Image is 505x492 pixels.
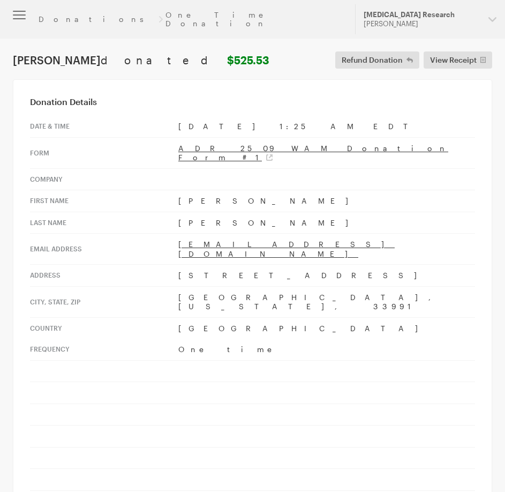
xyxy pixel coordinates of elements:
td: [PERSON_NAME] [178,212,475,234]
h3: Donation Details [30,96,475,107]
h1: [PERSON_NAME] [13,54,269,66]
th: Date & time [30,116,178,137]
span: donated [101,54,224,66]
td: One time [178,339,475,360]
button: [MEDICAL_DATA] Research [PERSON_NAME] [355,4,505,34]
span: Refund Donation [342,54,403,66]
td: [GEOGRAPHIC_DATA], [US_STATE], 33991 [178,286,475,317]
th: Country [30,317,178,339]
a: [EMAIL_ADDRESS][DOMAIN_NAME] [178,240,395,258]
div: [MEDICAL_DATA] Research [364,10,480,19]
td: [GEOGRAPHIC_DATA] [178,317,475,339]
th: City, state, zip [30,286,178,317]
strong: $525.53 [227,54,269,66]
td: [DATE] 1:25 AM EDT [178,116,475,137]
a: ADR 2509 WAM Donation Form #1 [178,144,448,162]
th: First Name [30,190,178,212]
th: Form [30,137,178,168]
th: Last Name [30,212,178,234]
th: Frequency [30,339,178,360]
th: Address [30,265,178,287]
td: [STREET_ADDRESS] [178,265,475,287]
a: Donations [39,15,155,24]
button: Refund Donation [335,51,419,69]
span: View Receipt [430,54,477,66]
td: [PERSON_NAME] [178,190,475,212]
th: Email address [30,234,178,265]
a: View Receipt [424,51,493,69]
div: [PERSON_NAME] [364,19,480,28]
th: Company [30,168,178,190]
